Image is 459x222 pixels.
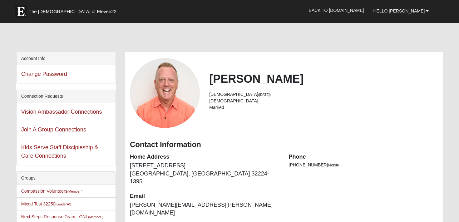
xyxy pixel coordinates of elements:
[130,140,438,149] h3: Contact Information
[21,201,71,206] a: Mixed Test 32250(Leader)
[209,72,438,86] h2: [PERSON_NAME]
[328,163,339,167] span: Mobile
[258,93,271,96] small: ([DATE])
[289,162,438,168] li: [PHONE_NUMBER]
[21,109,102,115] a: Vision Ambassador Connections
[17,52,116,65] div: Account Info
[130,58,200,128] a: View Fullsize Photo
[55,202,71,206] small: (Leader )
[21,71,67,77] a: Change Password
[21,189,82,194] a: Compassion Volunteers(Member )
[17,90,116,103] div: Connection Requests
[304,2,369,18] a: Back to [DOMAIN_NAME]
[368,3,433,19] a: Hello [PERSON_NAME]
[17,172,116,185] div: Groups
[130,153,279,161] dt: Home Address
[21,126,86,133] a: Join A Group Connections
[15,5,27,18] img: Eleven22 logo
[12,2,136,18] a: The [DEMOGRAPHIC_DATA] of Eleven22
[289,153,438,161] dt: Phone
[21,144,98,159] a: Kids Serve Staff Discipleship & Care Connections
[130,192,279,200] dt: Email
[130,201,279,217] dd: [PERSON_NAME][EMAIL_ADDRESS][PERSON_NAME][DOMAIN_NAME]
[130,162,279,186] dd: [STREET_ADDRESS] [GEOGRAPHIC_DATA], [GEOGRAPHIC_DATA] 32224-1395
[209,91,438,98] li: [DEMOGRAPHIC_DATA]
[209,104,438,111] li: Married
[373,8,425,13] span: Hello [PERSON_NAME]
[67,190,82,193] small: (Member )
[29,8,116,15] span: The [DEMOGRAPHIC_DATA] of Eleven22
[209,98,438,104] li: [DEMOGRAPHIC_DATA]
